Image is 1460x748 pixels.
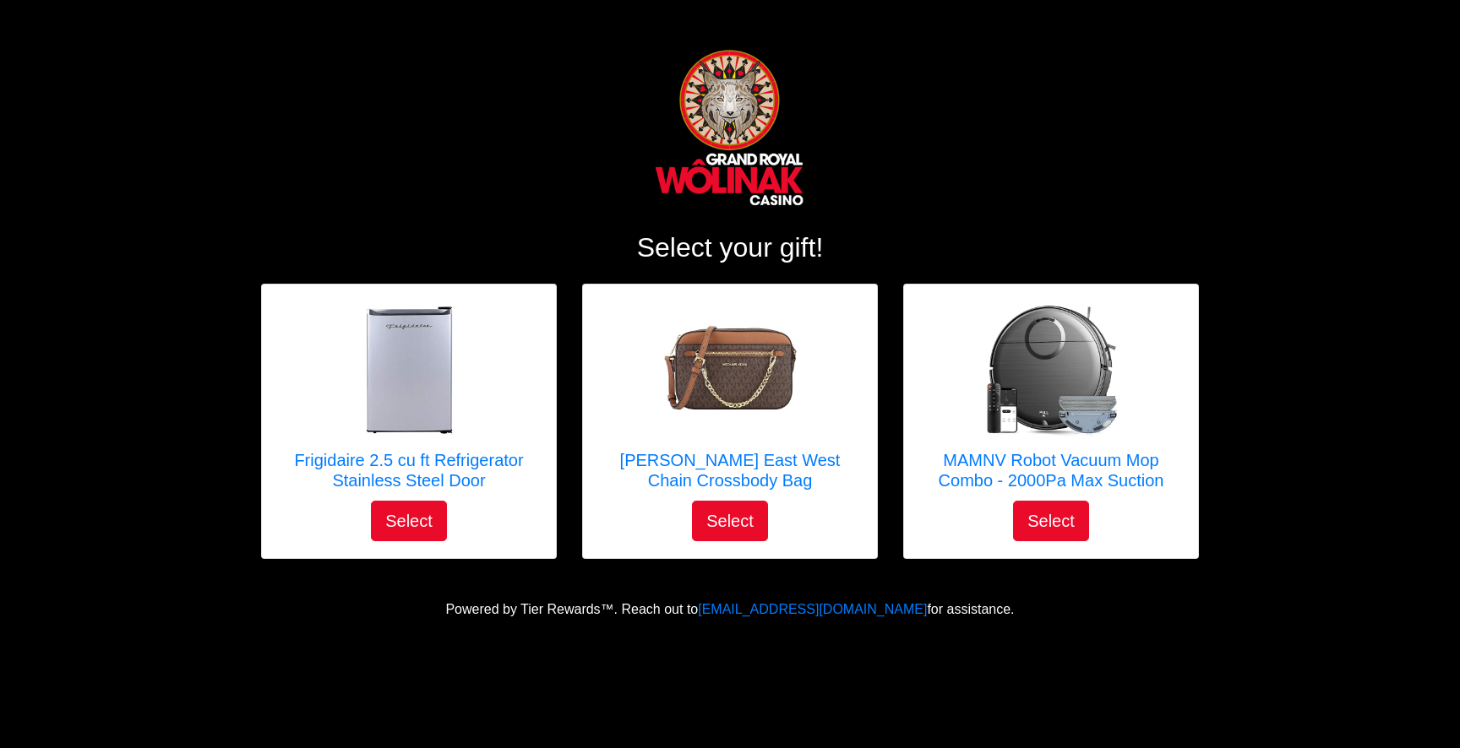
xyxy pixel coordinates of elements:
[983,301,1119,436] img: MAMNV Robot Vacuum Mop Combo - 2000Pa Max Suction
[1013,501,1089,541] button: Select
[445,602,1014,616] span: Powered by Tier Rewards™. Reach out to for assistance.
[371,501,447,541] button: Select
[698,602,927,616] a: [EMAIL_ADDRESS][DOMAIN_NAME]
[600,301,860,501] a: Michael Kors East West Chain Crossbody Bag [PERSON_NAME] East West Chain Crossbody Bag
[279,450,539,491] h5: Frigidaire 2.5 cu ft Refrigerator Stainless Steel Door
[600,450,860,491] h5: [PERSON_NAME] East West Chain Crossbody Bag
[261,231,1199,263] h2: Select your gift!
[650,42,811,211] img: Logo
[921,450,1181,491] h5: MAMNV Robot Vacuum Mop Combo - 2000Pa Max Suction
[279,301,539,501] a: Frigidaire 2.5 cu ft Refrigerator Stainless Steel Door Frigidaire 2.5 cu ft Refrigerator Stainles...
[662,301,798,436] img: Michael Kors East West Chain Crossbody Bag
[692,501,768,541] button: Select
[341,301,477,436] img: Frigidaire 2.5 cu ft Refrigerator Stainless Steel Door
[921,301,1181,501] a: MAMNV Robot Vacuum Mop Combo - 2000Pa Max Suction MAMNV Robot Vacuum Mop Combo - 2000Pa Max Suction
